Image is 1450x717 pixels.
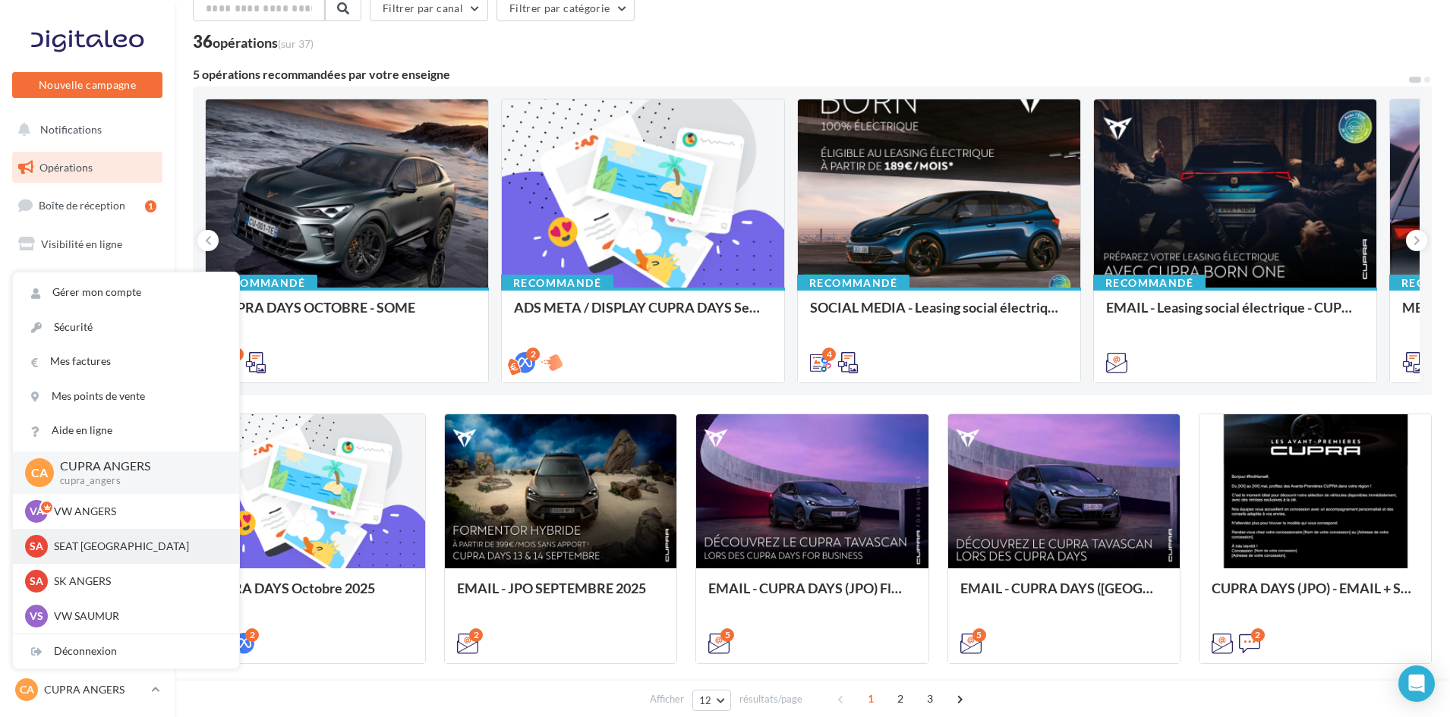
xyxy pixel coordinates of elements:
[972,628,986,642] div: 5
[30,539,43,554] span: SA
[54,504,221,519] p: VW ANGERS
[30,574,43,589] span: SA
[206,580,413,611] div: CUPRA DAYS Octobre 2025
[9,303,165,335] a: Contacts
[9,189,165,222] a: Boîte de réception1
[501,275,613,291] div: Recommandé
[9,379,165,411] a: Calendrier
[1398,665,1435,702] div: Open Intercom Messenger
[960,580,1168,611] div: EMAIL - CUPRA DAYS ([GEOGRAPHIC_DATA]) Private Générique
[31,464,48,481] span: CA
[720,628,734,642] div: 5
[526,347,540,361] div: 2
[699,694,712,706] span: 12
[278,37,314,50] span: (sur 37)
[739,692,802,706] span: résultats/page
[9,152,165,184] a: Opérations
[44,682,145,697] p: CUPRA ANGERS
[9,114,159,146] button: Notifications
[13,344,239,379] a: Mes factures
[40,123,102,136] span: Notifications
[54,574,221,589] p: SK ANGERS
[1212,580,1419,611] div: CUPRA DAYS (JPO) - EMAIL + SMS
[457,580,664,611] div: EMAIL - JPO SEPTEMBRE 2025
[9,417,165,461] a: PLV et print personnalisable
[205,275,317,291] div: Recommandé
[9,266,165,298] a: Campagnes
[13,275,239,310] a: Gérer mon compte
[1093,275,1206,291] div: Recommandé
[12,675,162,704] a: CA CUPRA ANGERS
[193,33,314,50] div: 36
[13,414,239,448] a: Aide en ligne
[822,347,836,361] div: 4
[39,199,125,212] span: Boîte de réception
[9,341,165,373] a: Médiathèque
[514,300,772,330] div: ADS META / DISPLAY CUPRA DAYS Septembre 2025
[859,687,883,711] span: 1
[193,68,1407,80] div: 5 opérations recommandées par votre enseigne
[13,634,239,668] div: Déconnexion
[60,474,215,488] p: cupra_angers
[708,580,916,611] div: EMAIL - CUPRA DAYS (JPO) Fleet Générique
[650,692,684,706] span: Afficher
[54,609,221,624] p: VW SAUMUR
[13,310,239,344] a: Sécurité
[9,228,165,260] a: Visibilité en ligne
[13,379,239,414] a: Mes points de vente
[810,300,1068,330] div: SOCIAL MEDIA - Leasing social électrique - CUPRA Born
[39,161,93,174] span: Opérations
[41,237,122,250] span: Visibilité en ligne
[30,504,44,519] span: VA
[1106,300,1364,330] div: EMAIL - Leasing social électrique - CUPRA Born One
[245,628,259,642] div: 2
[888,687,913,711] span: 2
[12,72,162,98] button: Nouvelle campagne
[1251,628,1265,642] div: 2
[9,467,165,512] a: Campagnes DataOnDemand
[469,628,483,642] div: 2
[213,36,314,49] div: opérations
[60,458,215,475] p: CUPRA ANGERS
[218,300,476,330] div: CUPRA DAYS OCTOBRE - SOME
[54,539,221,554] p: SEAT [GEOGRAPHIC_DATA]
[20,682,34,697] span: CA
[797,275,909,291] div: Recommandé
[145,200,156,212] div: 1
[30,609,43,624] span: VS
[918,687,942,711] span: 3
[692,690,731,711] button: 12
